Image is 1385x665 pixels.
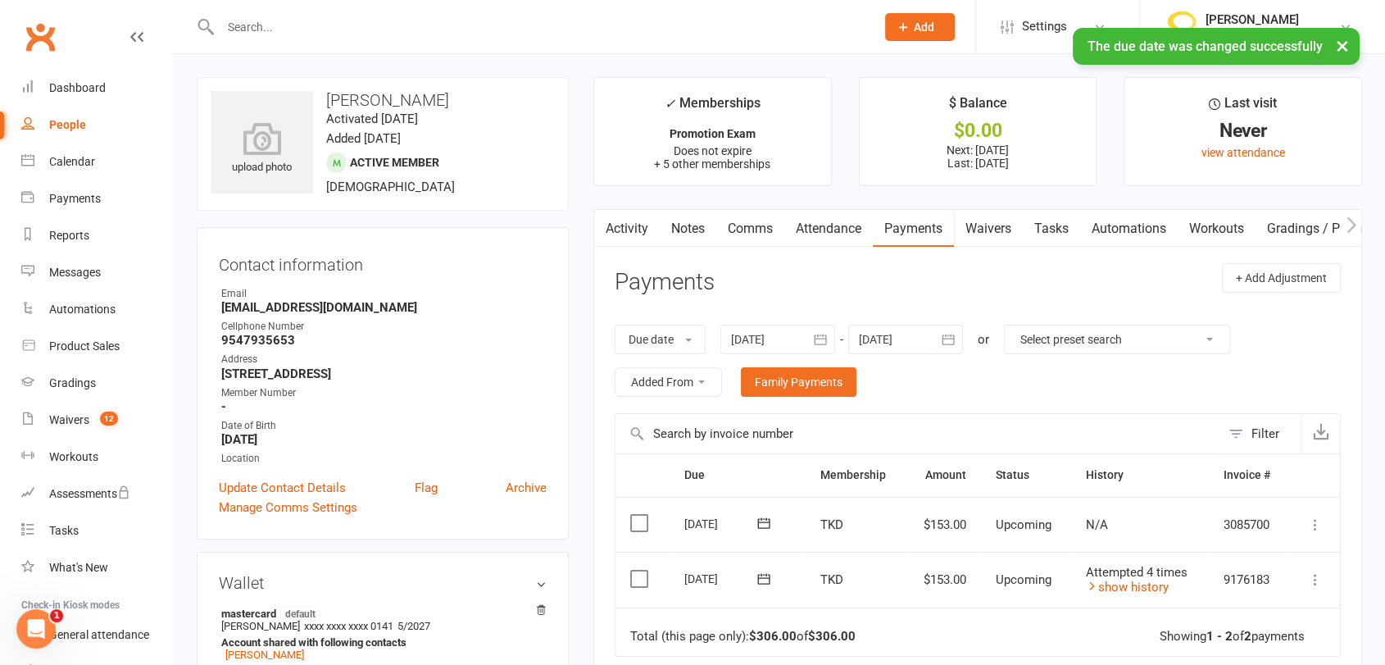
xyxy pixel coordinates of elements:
a: Workouts [1178,210,1256,248]
div: Workouts [49,450,98,463]
span: [DEMOGRAPHIC_DATA] [326,180,455,194]
div: Gradings [49,376,96,389]
th: Amount [906,454,981,496]
button: Filter [1220,414,1301,453]
div: Messages [49,266,101,279]
i: ✓ [665,96,675,112]
div: Never [1139,122,1346,139]
div: Memberships [665,93,761,123]
strong: mastercard [221,607,538,620]
span: 1 [50,609,63,622]
a: Workouts [21,439,173,476]
a: Calendar [21,143,173,180]
div: Email [221,286,547,302]
a: Clubworx [20,16,61,57]
div: Tasks [49,524,79,537]
button: Due date [615,325,706,354]
span: Upcoming [996,517,1051,532]
strong: $306.00 [808,629,856,644]
span: + 5 other memberships [654,157,770,171]
h3: Contact information [219,249,547,274]
a: Gradings [21,365,173,402]
h3: [PERSON_NAME] [211,91,555,109]
a: Attendance [784,210,873,248]
td: 9176183 [1208,552,1288,608]
a: Flag [415,478,438,498]
th: Membership [806,454,906,496]
span: Does not expire [674,144,752,157]
a: General attendance kiosk mode [21,617,173,654]
div: upload photo [211,122,313,176]
a: Reports [21,217,173,254]
a: Archive [506,478,547,498]
a: Manage Comms Settings [219,498,357,517]
div: Elite Martial Arts [1206,27,1299,42]
strong: $306.00 [749,629,797,644]
th: Due [670,454,806,496]
strong: - [221,399,547,414]
span: Active member [350,156,439,169]
a: Comms [716,210,784,248]
div: Date of Birth [221,418,547,434]
div: $ Balance [948,93,1006,122]
strong: Account shared with following contacts [221,636,538,649]
a: Automations [1080,210,1178,248]
a: [PERSON_NAME] [225,649,304,661]
div: or [978,330,989,349]
span: Attempted 4 times [1085,565,1187,580]
div: [DATE] [684,566,760,591]
div: General attendance [49,628,149,641]
div: Last visit [1209,93,1277,122]
a: Dashboard [21,70,173,107]
a: Update Contact Details [219,478,346,498]
a: People [21,107,173,143]
div: [PERSON_NAME] [1206,12,1299,27]
span: TKD [820,572,843,587]
div: Payments [49,192,101,205]
span: Settings [1022,8,1067,45]
button: × [1328,28,1357,63]
div: What's New [49,561,108,574]
div: Reports [49,229,89,242]
div: Total (this page only): of [630,630,856,644]
strong: [STREET_ADDRESS] [221,367,547,381]
td: $153.00 [906,552,981,608]
a: Activity [594,210,660,248]
h3: Wallet [219,574,547,592]
div: Automations [49,303,116,316]
strong: 1 - 2 [1206,629,1233,644]
strong: [EMAIL_ADDRESS][DOMAIN_NAME] [221,300,547,315]
th: Invoice # [1208,454,1288,496]
a: What's New [21,549,173,586]
strong: 9547935653 [221,333,547,348]
a: Payments [873,210,954,248]
a: Waivers [954,210,1023,248]
a: show history [1085,580,1168,594]
a: Tasks [21,512,173,549]
span: Upcoming [996,572,1051,587]
span: default [280,607,320,620]
td: $153.00 [906,497,981,553]
a: Messages [21,254,173,291]
a: Product Sales [21,328,173,365]
div: The due date was changed successfully [1073,28,1360,65]
span: 12 [100,412,118,426]
a: Family Payments [741,367,856,397]
span: N/A [1085,517,1107,532]
strong: Promotion Exam [670,127,756,140]
span: Add [914,20,934,34]
input: Search... [216,16,864,39]
div: Member Number [221,385,547,401]
a: Payments [21,180,173,217]
a: Automations [21,291,173,328]
input: Search by invoice number [615,414,1220,453]
th: Status [981,454,1070,496]
a: Assessments [21,476,173,512]
span: xxxx xxxx xxxx 0141 [304,620,393,632]
div: Assessments [49,487,130,500]
button: Added From [615,367,722,397]
div: Address [221,352,547,367]
span: TKD [820,517,843,532]
span: 5/2027 [397,620,430,632]
div: Calendar [49,155,95,168]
